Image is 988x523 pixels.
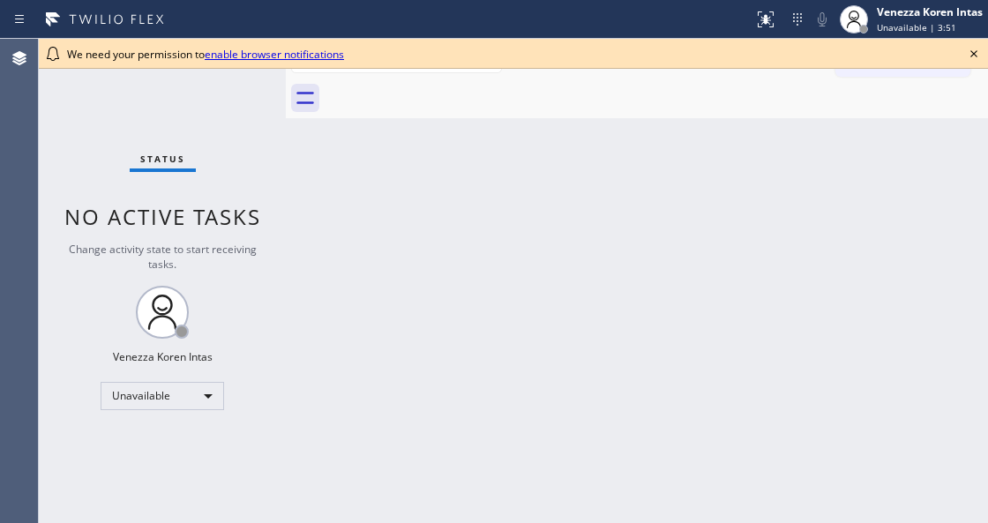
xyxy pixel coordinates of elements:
[64,202,261,231] span: No active tasks
[67,47,344,62] span: We need your permission to
[140,153,185,165] span: Status
[113,349,213,364] div: Venezza Koren Intas
[101,382,224,410] div: Unavailable
[69,242,257,272] span: Change activity state to start receiving tasks.
[205,47,344,62] a: enable browser notifications
[877,4,983,19] div: Venezza Koren Intas
[810,7,835,32] button: Mute
[877,21,956,34] span: Unavailable | 3:51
